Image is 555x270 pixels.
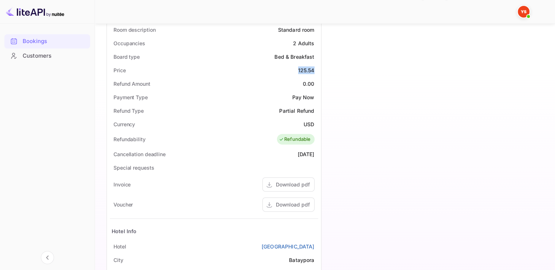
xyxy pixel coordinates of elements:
[113,121,135,127] ya-tr-span: Currency
[113,54,140,60] ya-tr-span: Board type
[113,67,126,73] ya-tr-span: Price
[274,54,314,60] ya-tr-span: Bed & Breakfast
[112,228,137,234] ya-tr-span: Hotel Info
[293,40,314,46] ya-tr-span: 2 Adults
[4,49,90,62] a: Customers
[113,136,146,142] ya-tr-span: Refundability
[41,251,54,264] button: Collapse navigation
[298,150,315,158] div: [DATE]
[303,80,315,88] div: 0.00
[284,136,311,143] ya-tr-span: Refundable
[4,34,90,49] div: Bookings
[113,257,123,263] ya-tr-span: City
[113,201,133,208] ya-tr-span: Voucher
[23,37,47,46] ya-tr-span: Bookings
[113,181,131,188] ya-tr-span: Invoice
[304,121,314,127] ya-tr-span: USD
[279,108,314,114] ya-tr-span: Partial Refund
[262,243,315,250] a: [GEOGRAPHIC_DATA]
[113,27,155,33] ya-tr-span: Room description
[113,165,154,171] ya-tr-span: Special requests
[113,151,166,157] ya-tr-span: Cancellation deadline
[276,181,310,188] ya-tr-span: Download pdf
[4,34,90,48] a: Bookings
[113,81,150,87] ya-tr-span: Refund Amount
[298,66,315,74] div: 125.54
[276,201,310,208] ya-tr-span: Download pdf
[113,94,148,100] ya-tr-span: Payment Type
[113,40,145,46] ya-tr-span: Occupancies
[262,243,315,250] ya-tr-span: [GEOGRAPHIC_DATA]
[4,49,90,63] div: Customers
[278,27,315,33] ya-tr-span: Standard room
[292,94,314,100] ya-tr-span: Pay Now
[23,52,51,60] ya-tr-span: Customers
[289,257,314,263] ya-tr-span: Bataypora
[113,243,126,250] ya-tr-span: Hotel
[113,108,144,114] ya-tr-span: Refund Type
[518,6,529,18] img: Yandex Support
[6,6,64,18] img: LiteAPI logo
